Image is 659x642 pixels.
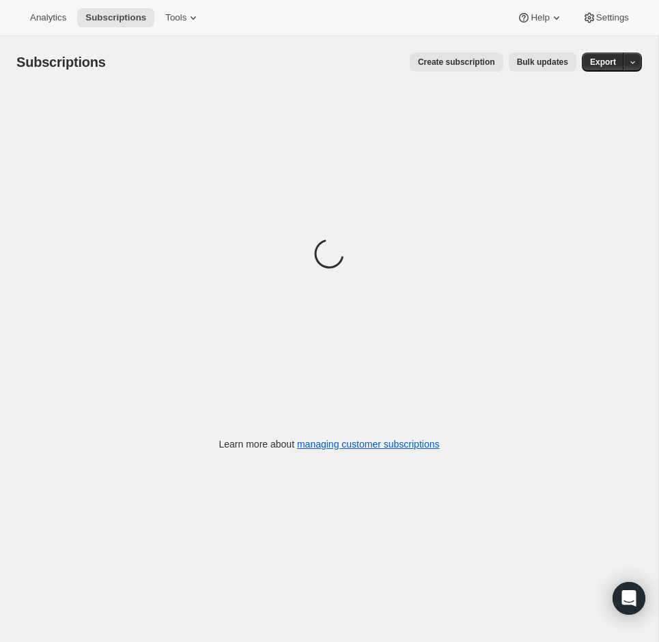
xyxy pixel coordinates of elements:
span: Subscriptions [16,55,106,70]
button: Analytics [22,8,74,27]
span: Subscriptions [85,12,146,23]
span: Export [590,57,616,68]
button: Subscriptions [77,8,154,27]
span: Analytics [30,12,66,23]
button: Settings [574,8,637,27]
span: Help [531,12,549,23]
button: Tools [157,8,208,27]
span: Bulk updates [517,57,568,68]
button: Help [509,8,571,27]
span: Settings [596,12,629,23]
span: Create subscription [418,57,495,68]
span: Tools [165,12,186,23]
button: Create subscription [410,53,503,72]
p: Learn more about [219,437,440,451]
button: Bulk updates [509,53,576,72]
button: Export [582,53,624,72]
div: Open Intercom Messenger [613,582,645,615]
a: managing customer subscriptions [297,439,440,450]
